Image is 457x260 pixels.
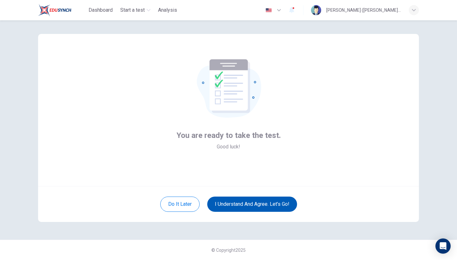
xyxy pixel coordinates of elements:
div: Open Intercom Messenger [435,238,451,254]
button: Dashboard [86,4,115,16]
button: Analysis [156,4,180,16]
span: You are ready to take the test. [176,130,281,140]
span: Good luck! [217,143,240,151]
span: Analysis [158,6,177,14]
button: Do it later [160,197,200,212]
span: Dashboard [89,6,113,14]
a: EduSynch logo [38,4,86,16]
span: © Copyright 2025 [211,248,246,253]
button: Start a test [118,4,153,16]
button: I understand and agree. Let’s go! [207,197,297,212]
img: Profile picture [311,5,321,15]
img: EduSynch logo [38,4,71,16]
span: Start a test [120,6,145,14]
img: en [265,8,273,13]
div: [PERSON_NAME] ([PERSON_NAME]) [PERSON_NAME] [326,6,401,14]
